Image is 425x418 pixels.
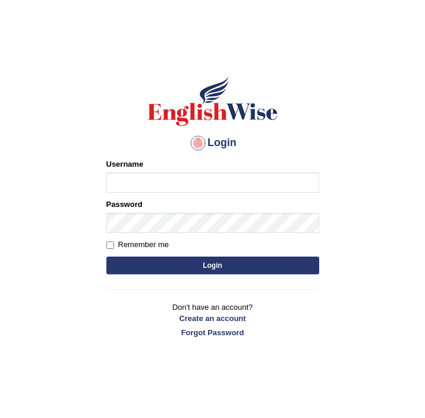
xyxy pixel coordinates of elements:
[106,313,319,324] a: Create an account
[106,158,144,170] label: Username
[106,199,142,210] label: Password
[106,134,319,153] h4: Login
[145,74,280,128] img: Logo of English Wise sign in for intelligent practice with AI
[106,239,169,251] label: Remember me
[106,302,319,338] p: Don't have an account?
[106,257,319,274] button: Login
[106,241,114,249] input: Remember me
[106,327,319,338] a: Forgot Password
